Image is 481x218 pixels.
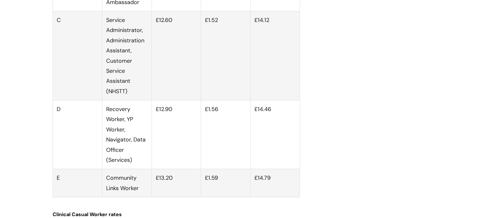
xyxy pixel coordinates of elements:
td: £12.90 [152,100,201,169]
td: Recovery Worker, YP Worker, Navigator, Data Officer (Services) [102,100,152,169]
td: £12.60 [152,11,201,100]
td: £14.79 [251,169,300,197]
td: £14.46 [251,100,300,169]
td: £1.59 [201,169,251,197]
td: £1.56 [201,100,251,169]
td: Community Links Worker [102,169,152,197]
td: £1.52 [201,11,251,100]
td: Service Administrator, Administration Assistant, Customer Service Assistant (NHSTT) [102,11,152,100]
td: E [53,169,102,197]
span: Clinical Casual Worker rates [53,211,122,218]
td: £13.20 [152,169,201,197]
td: C [53,11,102,100]
td: £14.12 [251,11,300,100]
td: D [53,100,102,169]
